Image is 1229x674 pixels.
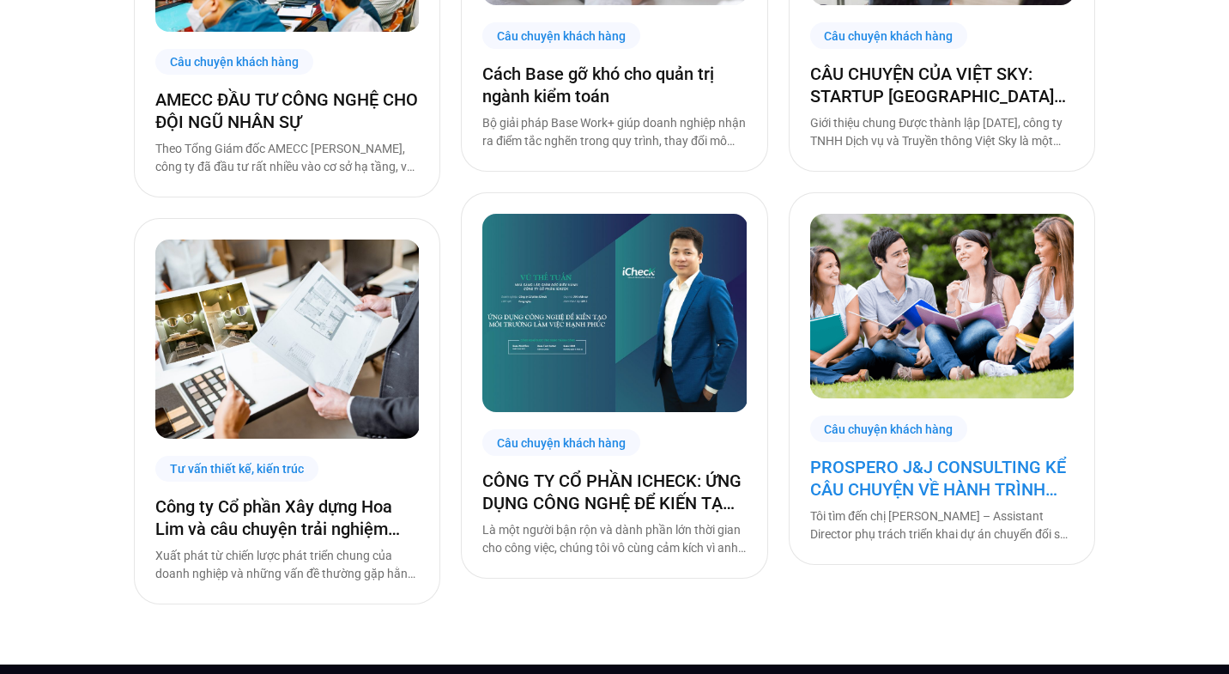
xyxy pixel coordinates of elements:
a: Cách Base gỡ khó cho quản trị ngành kiểm toán [482,63,746,107]
div: Tư vấn thiết kế, kiến trúc [155,456,318,483]
div: Câu chuyện khách hàng [482,429,640,456]
a: PROSPERO J&J CONSULTING KỂ CÂU CHUYỆN VỀ HÀNH TRÌNH CHUYỂN ĐỔI SỐ CÙNG BASE [810,456,1074,501]
p: Tôi tìm đến chị [PERSON_NAME] – Assistant Director phụ trách triển khai dự án chuyển đổi số tại P... [810,507,1074,543]
div: Câu chuyện khách hàng [482,22,640,49]
a: CÔNG TY CỔ PHẦN ICHECK: ỨNG DỤNG CÔNG NGHỆ ĐỂ KIẾN TẠO MÔI TRƯỜNG LÀM VIỆC HẠNH PHÚC [482,470,746,514]
p: Giới thiệu chung Được thành lập [DATE], công ty TNHH Dịch vụ và Truyền thông Việt Sky là một agen... [810,114,1074,150]
p: Bộ giải pháp Base Work+ giúp doanh nghiệp nhận ra điểm tắc nghẽn trong quy trình, thay đổi mô hìn... [482,114,746,150]
a: CÂU CHUYỆN CỦA VIỆT SKY: STARTUP [GEOGRAPHIC_DATA] SỐ HOÁ NGAY TỪ KHI CHỈ CÓ 5 NHÂN SỰ [810,63,1074,107]
p: Xuất phát từ chiến lược phát triển chung của doanh nghiệp và những vấn đề thường gặp hằng ngày, c... [155,547,419,583]
div: Câu chuyện khách hàng [810,22,968,49]
a: AMECC ĐẦU TƯ CÔNG NGHỆ CHO ĐỘI NGŨ NHÂN SỰ [155,88,419,133]
a: Công ty Cổ phần Xây dựng Hoa Lim và câu chuyện trải nghiệm công nghệ cùng Base Wework [155,495,419,540]
div: Câu chuyện khách hàng [810,416,968,442]
p: Theo Tổng Giám đốc AMECC [PERSON_NAME], công ty đã đầu tư rất nhiều vào cơ sở hạ tầng, vật chất v... [155,140,419,176]
p: Là một người bận rộn và dành phần lớn thời gian cho công việc, chúng tôi vô cùng cảm kích vì anh ... [482,521,746,557]
div: Câu chuyện khách hàng [155,49,313,76]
